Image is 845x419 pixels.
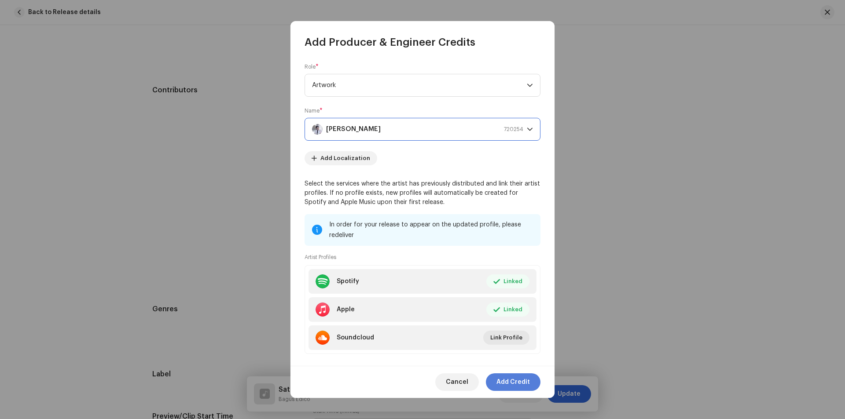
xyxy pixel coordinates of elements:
[305,179,540,207] p: Select the services where the artist has previously distributed and link their artist profiles. I...
[337,306,355,313] div: Apple
[486,274,529,288] button: Linked
[312,118,527,140] span: Andrey
[503,273,522,290] span: Linked
[305,151,377,165] button: Add Localization
[435,373,479,391] button: Cancel
[527,118,533,140] div: dropdown trigger
[329,219,533,240] div: In order for your release to appear on the updated profile, please redeliver
[312,124,323,135] img: 3330bee8-8d73-4fcc-9b88-859605c72eef
[486,302,529,317] button: Linked
[483,331,529,345] button: Link Profile
[496,373,530,391] span: Add Credit
[326,118,381,140] strong: [PERSON_NAME]
[490,329,522,346] span: Link Profile
[305,63,319,70] label: Role
[337,278,359,285] div: Spotify
[504,118,523,140] span: 720254
[503,301,522,318] span: Linked
[486,373,540,391] button: Add Credit
[320,149,370,167] span: Add Localization
[312,74,527,96] span: Artwork
[305,107,323,114] label: Name
[527,74,533,96] div: dropdown trigger
[305,253,336,262] small: Artist Profiles
[337,334,374,341] div: Soundcloud
[446,373,468,391] span: Cancel
[305,35,475,49] span: Add Producer & Engineer Credits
